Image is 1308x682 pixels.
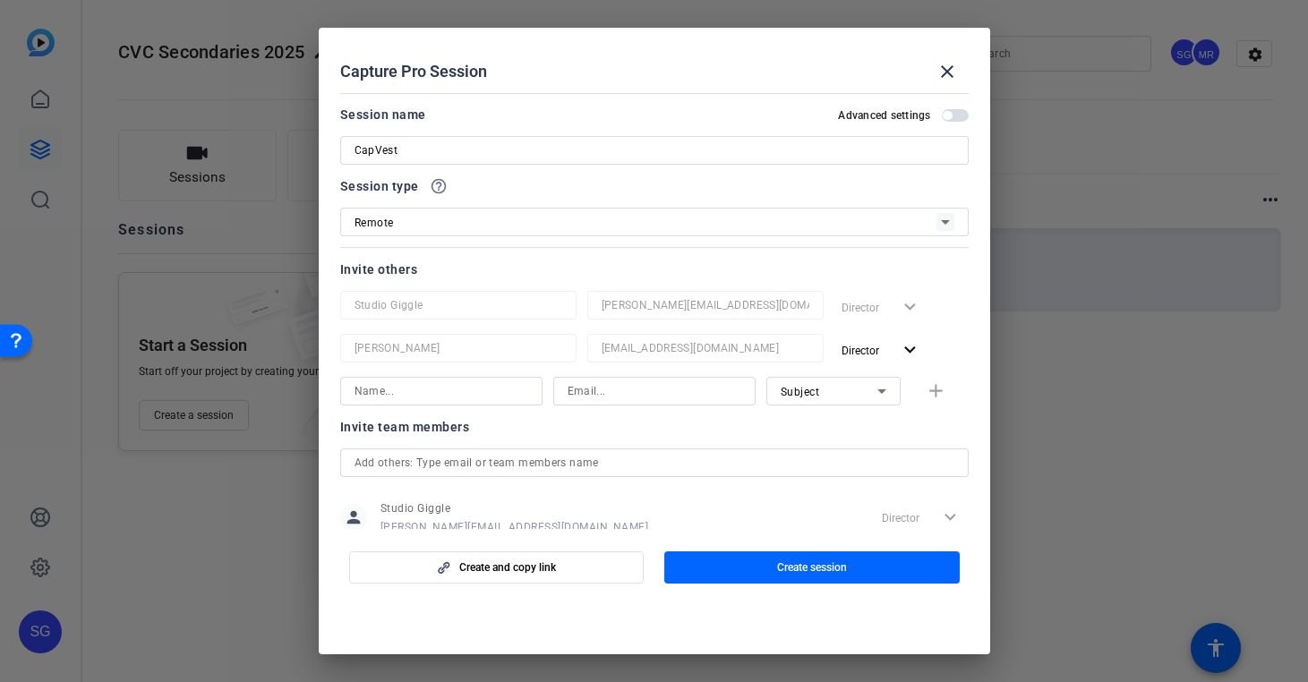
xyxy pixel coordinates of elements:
input: Name... [355,337,562,359]
input: Email... [602,337,809,359]
input: Email... [568,380,741,402]
input: Email... [602,294,809,316]
span: Create and copy link [459,560,556,575]
mat-icon: close [936,61,958,82]
div: Invite team members [340,416,969,438]
span: [PERSON_NAME][EMAIL_ADDRESS][DOMAIN_NAME] [380,520,649,534]
span: Session type [340,175,419,197]
input: Add others: Type email or team members name [355,452,954,473]
button: Director [834,334,928,366]
mat-icon: person [340,504,367,531]
mat-icon: expand_more [899,339,921,362]
input: Name... [355,380,528,402]
div: Invite others [340,259,969,280]
input: Enter Session Name [355,140,954,161]
button: Create and copy link [349,551,645,584]
button: Create session [664,551,960,584]
span: Director [842,345,879,357]
span: Remote [355,217,394,229]
span: Subject [781,386,820,398]
span: Studio Giggle [380,501,649,516]
mat-icon: help_outline [430,177,448,195]
div: Session name [340,104,426,125]
input: Name... [355,294,562,316]
h2: Advanced settings [838,108,930,123]
div: Capture Pro Session [340,50,969,93]
span: Create session [777,560,847,575]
